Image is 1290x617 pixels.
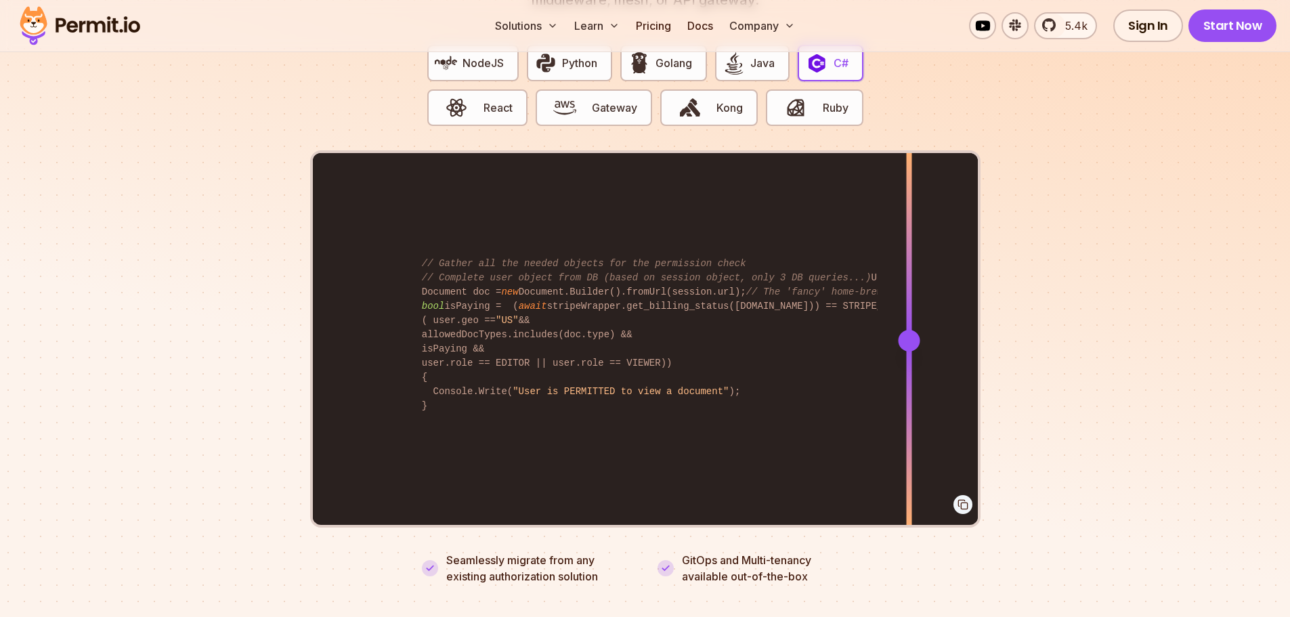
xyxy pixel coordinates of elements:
[446,552,633,584] p: Seamlessly migrate from any existing authorization solution
[724,12,800,39] button: Company
[655,55,692,71] span: Golang
[553,96,576,119] img: Gateway
[14,3,146,49] img: Permit logo
[422,258,746,269] span: // Gather all the needed objects for the permission check
[682,552,811,584] p: GitOps and Multi-tenancy available out-of-the-box
[628,51,651,75] img: Golang
[823,100,848,116] span: Ruby
[630,12,676,39] a: Pricing
[1057,18,1088,34] span: 5.4k
[422,301,445,312] span: bool
[490,12,563,39] button: Solutions
[805,51,828,75] img: C#
[463,55,504,71] span: NodeJS
[682,12,718,39] a: Docs
[750,55,775,71] span: Java
[445,96,468,119] img: React
[435,51,458,75] img: NodeJS
[1188,9,1277,42] a: Start Now
[716,100,743,116] span: Kong
[534,51,557,75] img: Python
[496,315,519,326] span: "US"
[1113,9,1183,42] a: Sign In
[483,100,513,116] span: React
[569,12,625,39] button: Learn
[723,51,746,75] img: Java
[746,286,1099,297] span: // The 'fancy' home-brewed auth-z layer (Someone wrote [DATE])
[834,55,848,71] span: C#
[519,301,547,312] span: await
[422,272,872,283] span: // Complete user object from DB (based on session object, only 3 DB queries...)
[501,286,518,297] span: new
[679,96,702,119] img: Kong
[784,96,807,119] img: Ruby
[1034,12,1097,39] a: 5.4k
[562,55,597,71] span: Python
[513,386,729,397] span: "User is PERMITTED to view a document"
[412,246,878,424] code: User user = User.Builder.fromSession(session); Document doc = Document.Builder().fromUrl(session....
[592,100,637,116] span: Gateway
